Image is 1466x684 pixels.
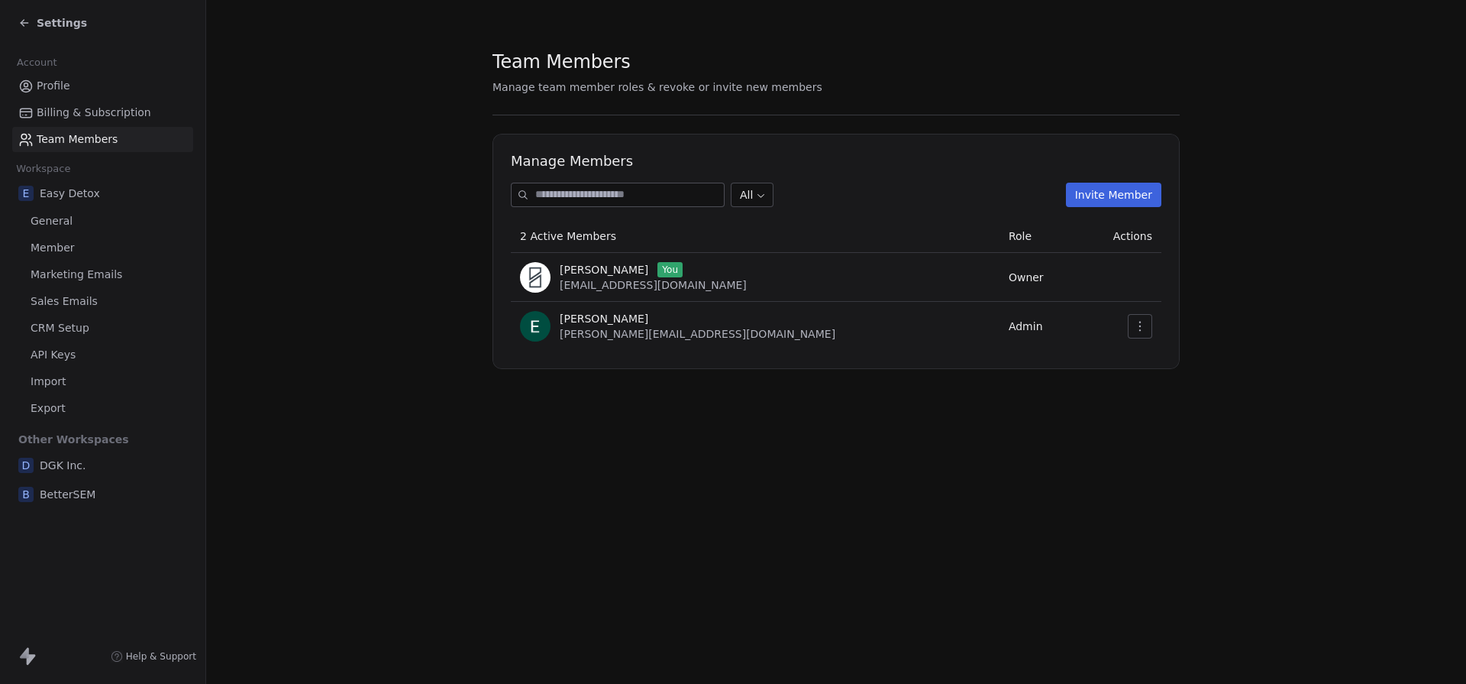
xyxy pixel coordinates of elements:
span: Workspace [10,157,77,180]
span: Admin [1009,320,1043,332]
span: [PERSON_NAME][EMAIL_ADDRESS][DOMAIN_NAME] [560,328,835,340]
a: CRM Setup [12,316,193,341]
span: Other Workspaces [12,427,135,452]
img: kM36ateOYLdzhA-MwD4hyN6gTRgtd2hwVfADFIuQCo0 [520,262,551,293]
span: [PERSON_NAME] [560,311,648,326]
a: Export [12,396,193,421]
span: Member [31,240,75,256]
span: Billing & Subscription [37,105,151,121]
a: Import [12,369,193,394]
a: Profile [12,73,193,99]
span: General [31,213,73,229]
button: Invite Member [1066,183,1161,207]
a: General [12,209,193,234]
span: Actions [1113,230,1152,242]
span: Manage team member roles & revoke or invite new members [492,81,822,93]
span: DGK Inc. [40,458,86,473]
a: Member [12,235,193,261]
span: Owner [1009,271,1044,284]
span: Export [31,400,66,417]
span: Marketing Emails [31,267,122,283]
a: Billing & Subscription [12,100,193,125]
span: Import [31,374,66,390]
span: Profile [37,78,70,94]
span: B [18,487,34,502]
img: 2PLIci_hSHqShMTtOJ68cjsyY7YgGEdhIB5PAG5CR5I [520,311,551,342]
a: API Keys [12,342,193,368]
span: API Keys [31,347,76,363]
span: Help & Support [126,650,196,663]
span: [PERSON_NAME] [560,262,648,277]
span: [EMAIL_ADDRESS][DOMAIN_NAME] [560,279,747,291]
a: Settings [18,15,87,31]
span: Sales Emails [31,293,98,310]
span: 2 Active Members [520,230,616,242]
span: E [18,186,34,201]
span: CRM Setup [31,320,89,336]
span: D [18,458,34,473]
h1: Manage Members [511,152,1161,170]
span: You [657,262,683,277]
a: Marketing Emails [12,262,193,287]
span: BetterSEM [40,487,95,502]
span: Easy Detox [40,186,100,201]
a: Team Members [12,127,193,152]
span: Settings [37,15,87,31]
a: Help & Support [111,650,196,663]
span: Account [10,51,63,74]
span: Team Members [492,50,631,73]
span: Role [1009,230,1032,242]
a: Sales Emails [12,289,193,314]
span: Team Members [37,131,118,147]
